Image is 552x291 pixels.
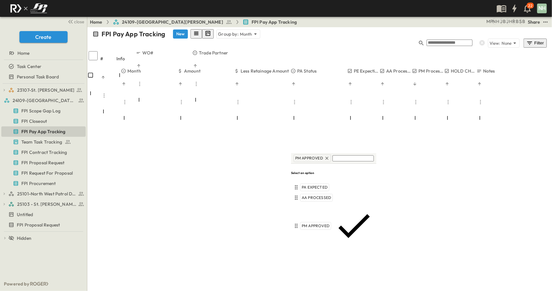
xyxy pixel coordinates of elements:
[1,117,84,126] a: FPI Closeout
[1,189,86,199] div: 25101-North West Patrol Divisiontest
[218,31,239,37] p: Group by:
[116,50,136,68] div: Info
[21,149,67,156] span: FPI Contract Tracking
[65,17,86,26] button: close
[17,191,76,197] span: 25101-North West Patrol Division
[1,209,86,220] div: Untitledtest
[8,189,84,198] a: 25101-North West Patrol Division
[122,19,223,25] span: 24109-[GEOGRAPHIC_DATA][PERSON_NAME]
[297,68,317,74] p: PA Status
[412,81,418,87] button: Sort
[1,210,84,219] a: Untitled
[17,87,74,93] span: 23107-St. [PERSON_NAME]
[173,29,188,39] button: New
[8,86,84,95] a: 23107-St. [PERSON_NAME]
[21,118,47,124] span: FPI Closeout
[199,50,228,56] p: Trade Partner
[513,18,519,25] div: Regina Barnett (rbarnett@fpibuilders.com)
[295,156,323,161] span: PM APPROVED
[302,195,331,200] span: AA PROCESSED
[1,106,86,116] div: FPI Scope Gap Logtest
[1,85,86,95] div: 23107-St. [PERSON_NAME]test
[1,157,86,168] div: FPI Proposal Requesttest
[380,81,385,87] button: Sort
[17,74,59,80] span: Personal Task Board
[477,81,482,87] button: Sort
[1,62,84,71] a: Task Center
[1,168,86,178] div: FPI Request For Proposaltest
[380,98,387,106] button: Menu
[17,222,60,228] span: FPI Proposal Request
[21,128,65,135] span: FPI Pay App Tracking
[486,18,493,25] div: Monica Pruteanu (mpruteanu@fpibuilders.com)
[1,169,84,178] a: FPI Request For Proposal
[190,29,214,39] div: table view
[19,31,68,43] button: Create
[234,98,242,106] button: Menu
[1,147,86,157] div: FPI Contract Trackingtest
[444,98,452,106] button: Menu
[21,108,60,114] span: FPI Scope Gap Log
[192,63,198,69] button: Sort
[1,158,84,167] a: FPI Proposal Request
[142,50,154,56] p: WO#
[184,68,200,74] p: Amount
[121,81,127,87] button: Sort
[292,194,375,202] div: AA PROCESSED
[202,29,214,39] button: kanban view
[121,98,129,106] button: Menu
[502,40,512,46] p: None
[240,31,252,37] p: Month
[241,68,289,74] p: Less Retainage Amount
[127,68,141,74] p: Month
[483,68,495,74] p: Notes
[1,178,86,189] div: FPI Procurementtest
[528,19,540,25] div: Share
[113,19,232,25] a: 24109-[GEOGRAPHIC_DATA][PERSON_NAME]
[252,19,297,25] span: FPI Pay App Tracking
[17,50,30,56] span: Home
[1,137,86,147] div: Team Task Trackingtest
[4,96,84,105] a: 24109-St. Teresa of Calcutta Parish Hall
[386,68,412,74] p: AA Processed
[13,97,76,104] span: 24109-St. Teresa of Calcutta Parish Hall
[528,3,532,8] p: 22
[291,171,376,175] h6: Select an option
[444,81,450,87] button: Sort
[347,98,355,106] button: Menu
[302,185,328,190] span: PA EXPECTED
[1,137,84,146] a: Team Task Tracking
[100,50,116,68] div: #
[1,72,86,82] div: Personal Task Boardtest
[1,148,84,157] a: FPI Contract Tracking
[542,18,549,26] button: test
[17,235,31,241] span: Hidden
[74,18,84,25] span: close
[1,49,84,58] a: Home
[292,204,375,248] div: PM APPROVED
[451,68,477,74] p: HOLD CHECK
[412,98,420,106] button: Menu
[17,211,33,218] span: Untitled
[1,220,86,230] div: FPI Proposal Requesttest
[492,18,499,25] div: Nila Hutcheson (nhutcheson@fpibuilders.com)
[519,18,525,25] div: Sterling Barnett (sterling@fpibuilders.com)
[17,201,76,207] span: 25103 - St. [PERSON_NAME] Phase 2
[21,139,62,145] span: Team Task Tracking
[1,199,86,209] div: 25103 - St. [PERSON_NAME] Phase 2test
[8,200,84,209] a: 25103 - St. [PERSON_NAME] Phase 2
[90,19,301,25] nav: breadcrumbs
[1,95,86,106] div: 24109-St. Teresa of Calcutta Parish Halltest
[234,81,240,87] button: Sort
[291,98,298,106] button: Menu
[190,29,202,39] button: row view
[136,63,142,69] button: Sort
[506,18,512,25] div: Jose Hurtado (jhurtado@fpibuilders.com)
[8,2,50,15] img: c8d7d1ed905e502e8f77bf7063faec64e13b34fdb1f2bdd94b0e311fc34f8000.png
[418,68,444,74] p: PM Processed
[21,159,64,166] span: FPI Proposal Request
[178,98,185,106] button: Menu
[1,126,86,137] div: FPI Pay App Trackingtest
[291,81,297,87] button: Sort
